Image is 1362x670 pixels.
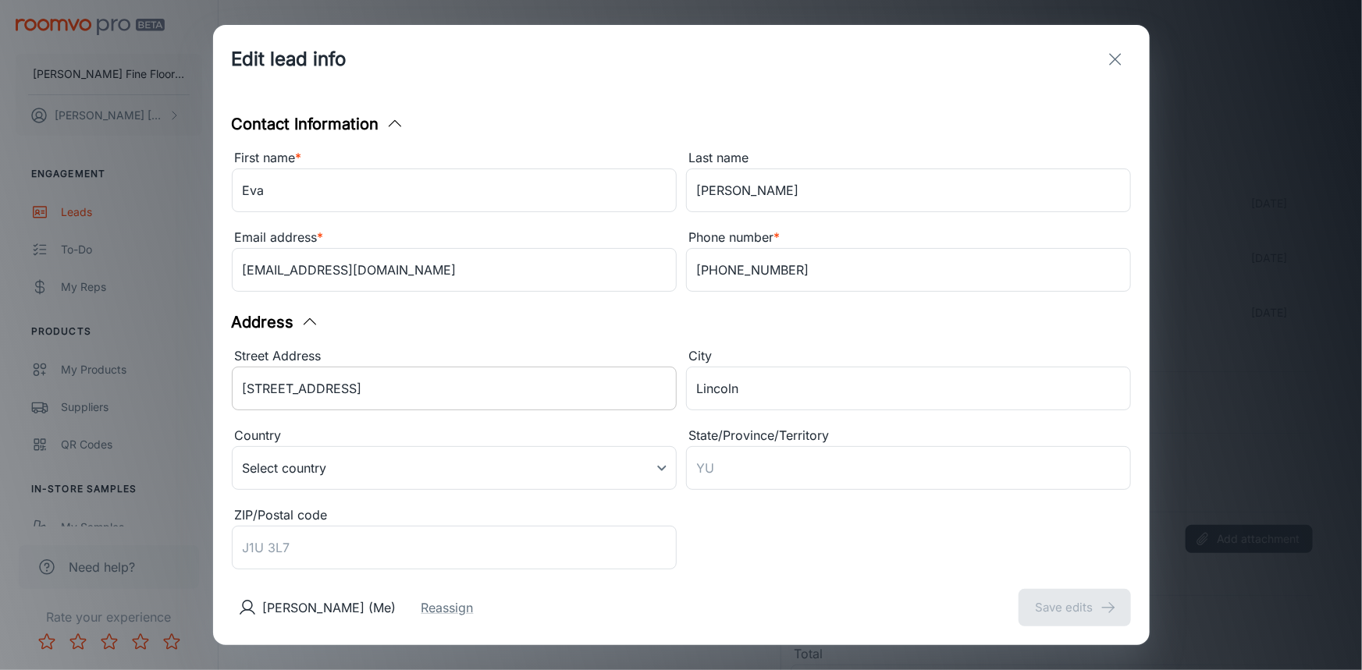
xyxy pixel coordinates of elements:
input: Doe [686,168,1131,212]
div: Country [232,426,677,446]
p: [PERSON_NAME] (Me) [263,598,397,617]
button: Contact Information [232,112,404,136]
input: myname@example.com [232,248,677,292]
input: +1 439-123-4567 [686,248,1131,292]
input: YU [686,446,1131,490]
button: exit [1100,44,1131,75]
div: Street Address [232,346,677,367]
div: First name [232,148,677,168]
input: Whitehorse [686,367,1131,410]
div: ZIP/Postal code [232,505,677,526]
input: 2412 Northwest Passage [232,367,677,410]
div: Phone number [686,228,1131,248]
input: J1U 3L7 [232,526,677,569]
button: Address [232,310,319,334]
input: John [232,168,677,212]
div: Email address [232,228,677,248]
div: State/Province/Territory [686,426,1131,446]
h1: Edit lead info [232,45,347,73]
div: Select country [232,446,677,490]
div: City [686,346,1131,367]
div: Last name [686,148,1131,168]
button: Reassign [421,598,474,617]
